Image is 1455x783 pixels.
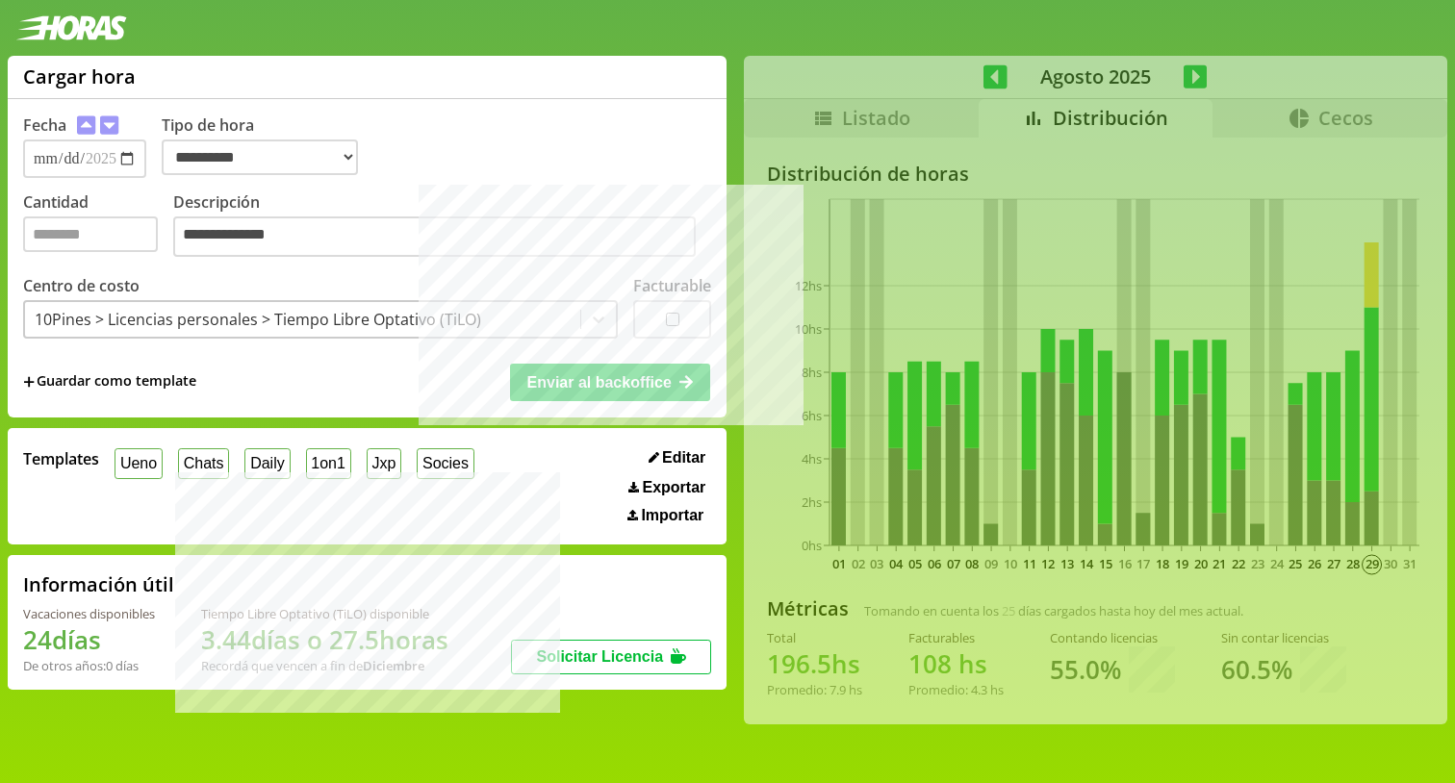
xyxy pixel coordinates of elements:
button: Solicitar Licencia [511,640,711,674]
span: Exportar [643,479,706,496]
span: + [23,371,35,392]
select: Tipo de hora [162,139,358,175]
button: Enviar al backoffice [510,364,710,400]
span: Enviar al backoffice [527,374,672,391]
label: Centro de costo [23,275,140,296]
button: Exportar [623,478,711,497]
label: Tipo de hora [162,114,373,178]
div: Tiempo Libre Optativo (TiLO) disponible [201,605,448,622]
div: De otros años: 0 días [23,657,155,674]
button: Ueno [115,448,163,478]
label: Facturable [633,275,711,296]
h1: 24 días [23,622,155,657]
h1: Cargar hora [23,63,136,89]
img: logotipo [15,15,127,40]
b: Diciembre [363,657,424,674]
button: Jxp [367,448,402,478]
span: Templates [23,448,99,469]
h2: Información útil [23,571,174,597]
label: Fecha [23,114,66,136]
button: Editar [643,448,712,467]
button: 1on1 [306,448,351,478]
button: Chats [178,448,229,478]
h1: 3.44 días o 27.5 horas [201,622,448,657]
div: Vacaciones disponibles [23,605,155,622]
div: Recordá que vencen a fin de [201,657,448,674]
span: Solicitar Licencia [536,648,663,665]
input: Cantidad [23,216,158,252]
span: Editar [662,449,705,467]
textarea: Descripción [173,216,696,257]
div: 10Pines > Licencias personales > Tiempo Libre Optativo (TiLO) [35,309,481,330]
button: Daily [244,448,290,478]
button: Socies [417,448,474,478]
label: Cantidad [23,191,173,262]
span: Importar [641,507,703,524]
span: +Guardar como template [23,371,196,392]
label: Descripción [173,191,711,262]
